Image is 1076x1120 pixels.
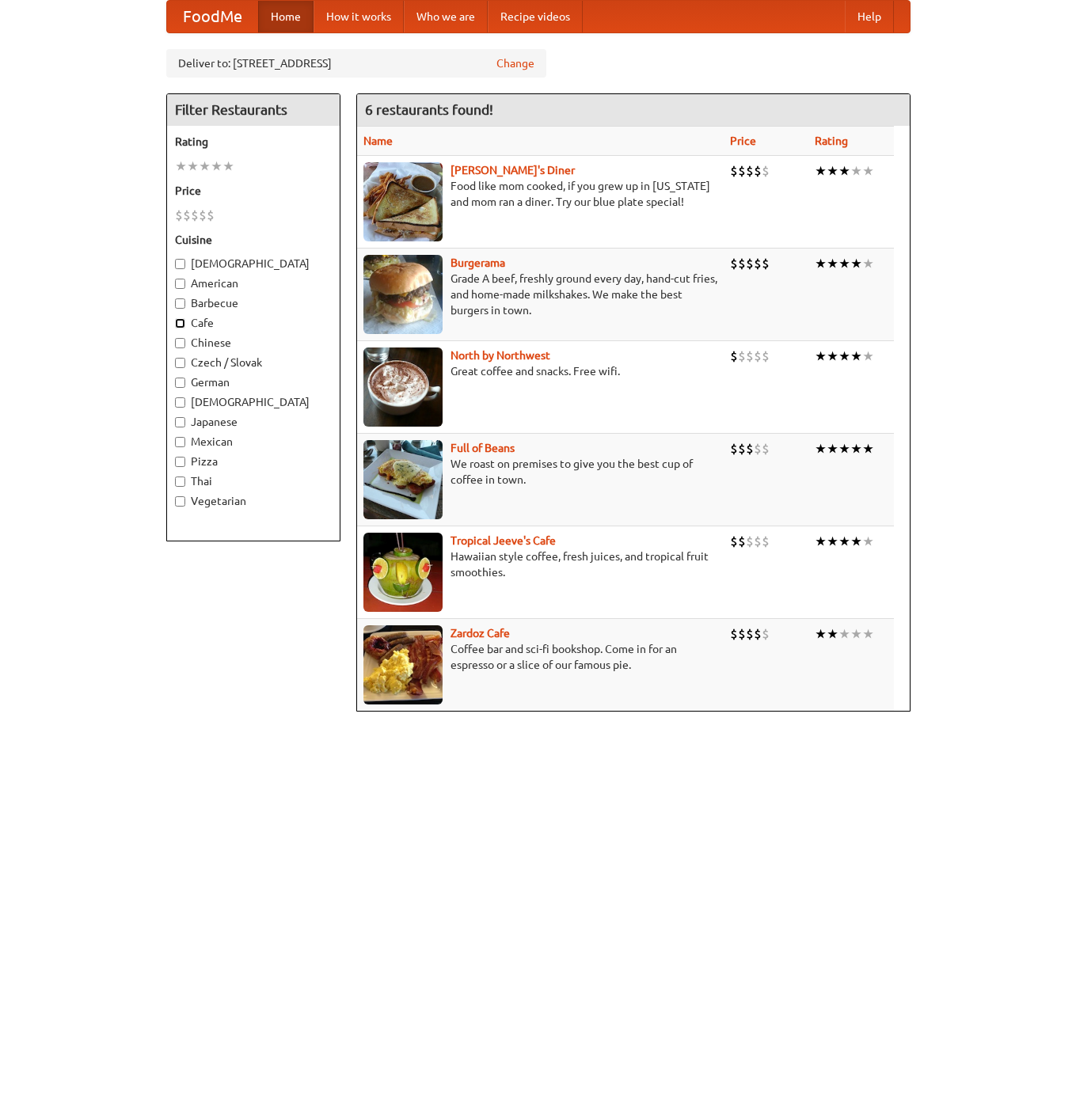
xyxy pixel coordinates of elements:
[862,255,874,272] li: ★
[862,347,874,365] li: ★
[222,158,234,175] li: ★
[199,207,207,224] li: $
[404,1,488,32] a: Who we are
[754,533,762,550] li: $
[850,533,862,550] li: ★
[175,457,185,467] input: Pizza
[762,255,770,272] li: $
[827,625,838,643] li: ★
[365,102,493,117] ng-pluralize: 6 restaurants found!
[838,533,850,550] li: ★
[838,347,850,365] li: ★
[175,414,332,430] label: Japanese
[199,158,211,175] li: ★
[363,641,717,673] p: Coffee bar and sci-fi bookshop. Come in for an espresso or a slice of our famous pie.
[363,533,443,612] img: jeeves.jpg
[746,347,754,365] li: $
[166,49,546,78] div: Deliver to: [STREET_ADDRESS]
[175,158,187,175] li: ★
[451,164,575,177] a: [PERSON_NAME]'s Diner
[175,315,332,331] label: Cafe
[175,417,185,427] input: Japanese
[738,255,746,272] li: $
[746,162,754,180] li: $
[175,275,332,291] label: American
[862,533,874,550] li: ★
[754,162,762,180] li: $
[815,255,827,272] li: ★
[175,476,185,487] input: Thai
[762,625,770,643] li: $
[363,549,717,580] p: Hawaiian style coffee, fresh juices, and tropical fruit smoothies.
[815,135,848,147] a: Rating
[175,232,332,248] h5: Cuisine
[175,338,185,348] input: Chinese
[754,347,762,365] li: $
[183,207,191,224] li: $
[175,318,185,328] input: Cafe
[175,437,185,447] input: Mexican
[730,533,738,550] li: $
[175,493,332,509] label: Vegetarian
[207,207,215,224] li: $
[827,533,838,550] li: ★
[730,135,756,147] a: Price
[187,158,199,175] li: ★
[738,440,746,457] li: $
[815,440,827,457] li: ★
[175,259,185,269] input: [DEMOGRAPHIC_DATA]
[738,625,746,643] li: $
[827,440,838,457] li: ★
[754,440,762,457] li: $
[738,162,746,180] li: $
[730,440,738,457] li: $
[730,162,738,180] li: $
[175,256,332,271] label: [DEMOGRAPHIC_DATA]
[862,625,874,643] li: ★
[754,625,762,643] li: $
[850,440,862,457] li: ★
[838,162,850,180] li: ★
[738,347,746,365] li: $
[815,533,827,550] li: ★
[363,178,717,210] p: Food like mom cooked, if you grew up in [US_STATE] and mom ran a diner. Try our blue plate special!
[451,349,550,362] a: North by Northwest
[175,279,185,289] input: American
[862,162,874,180] li: ★
[451,442,515,454] a: Full of Beans
[363,440,443,519] img: beans.jpg
[730,255,738,272] li: $
[314,1,404,32] a: How it works
[762,347,770,365] li: $
[850,347,862,365] li: ★
[762,533,770,550] li: $
[850,625,862,643] li: ★
[175,434,332,450] label: Mexican
[363,625,443,704] img: zardoz.jpg
[175,454,332,469] label: Pizza
[175,355,332,370] label: Czech / Slovak
[175,378,185,388] input: German
[850,255,862,272] li: ★
[363,255,443,334] img: burgerama.jpg
[175,207,183,224] li: $
[175,183,332,199] h5: Price
[175,496,185,507] input: Vegetarian
[827,347,838,365] li: ★
[167,1,258,32] a: FoodMe
[754,255,762,272] li: $
[363,162,443,241] img: sallys.jpg
[451,627,510,640] a: Zardoz Cafe
[815,625,827,643] li: ★
[175,394,332,410] label: [DEMOGRAPHIC_DATA]
[175,397,185,408] input: [DEMOGRAPHIC_DATA]
[167,94,340,126] h4: Filter Restaurants
[838,255,850,272] li: ★
[862,440,874,457] li: ★
[838,625,850,643] li: ★
[211,158,222,175] li: ★
[746,625,754,643] li: $
[815,347,827,365] li: ★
